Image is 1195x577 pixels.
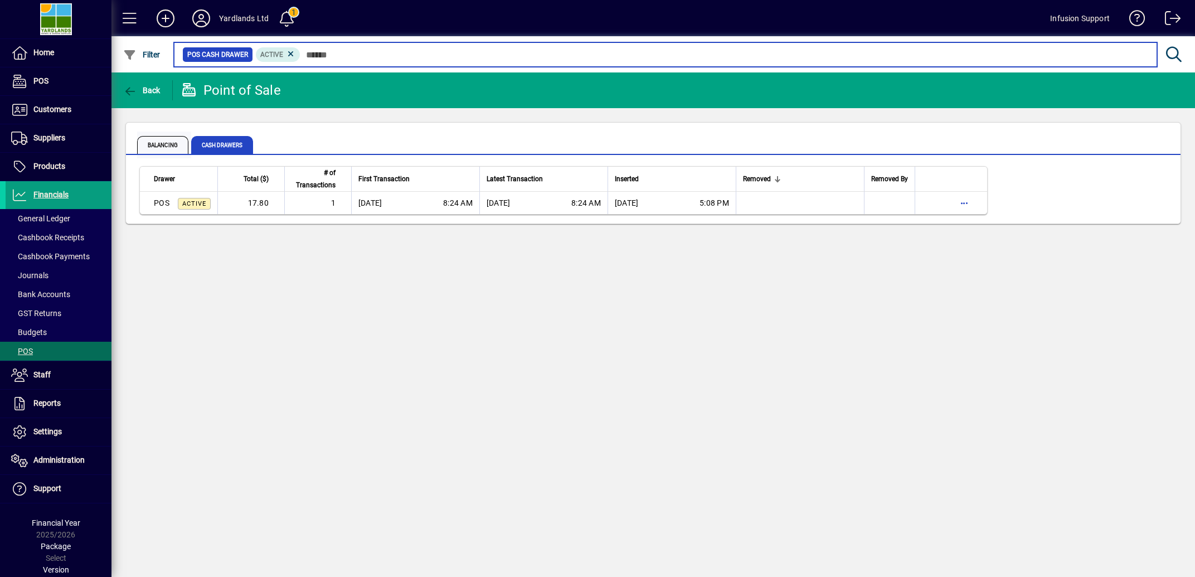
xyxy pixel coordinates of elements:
span: Administration [33,455,85,464]
span: Balancing [137,136,188,154]
span: POS [11,347,33,356]
div: Drawer [154,173,211,185]
a: Journals [6,266,111,285]
mat-chip: Status: Active [256,47,300,62]
span: Active [260,51,283,59]
span: Drawer [154,173,175,185]
span: Removed By [871,173,908,185]
span: Removed [743,173,771,185]
span: Staff [33,370,51,379]
span: 5:08 PM [699,197,729,209]
div: First Transaction [358,173,473,185]
span: 8:24 AM [571,197,601,209]
span: Cashbook Receipts [11,233,84,242]
span: Financial Year [32,518,80,527]
div: Inserted [615,173,729,185]
span: POS [33,76,48,85]
a: Customers [6,96,111,124]
span: First Transaction [358,173,410,185]
div: Yardlands Ltd [219,9,269,27]
a: Budgets [6,323,111,342]
button: Back [120,80,163,100]
span: Support [33,484,61,493]
span: Cashbook Payments [11,252,90,261]
span: 8:24 AM [443,197,473,209]
span: Package [41,542,71,551]
div: Removed [743,173,857,185]
div: POS [154,197,211,209]
a: Staff [6,361,111,389]
span: Suppliers [33,133,65,142]
a: Administration [6,447,111,474]
span: Filter [123,50,161,59]
span: Active [182,200,206,207]
a: Logout [1157,2,1181,38]
a: Knowledge Base [1121,2,1145,38]
span: Financials [33,190,69,199]
a: Bank Accounts [6,285,111,304]
span: Total ($) [244,173,269,185]
span: Latest Transaction [487,173,543,185]
a: Settings [6,418,111,446]
span: Products [33,162,65,171]
div: # of Transactions [292,167,346,191]
a: Reports [6,390,111,418]
a: Home [6,39,111,67]
button: Add [148,8,183,28]
a: Suppliers [6,124,111,152]
div: Latest Transaction [487,173,601,185]
a: POS [6,342,111,361]
span: Reports [33,399,61,408]
a: GST Returns [6,304,111,323]
button: More options [955,194,973,212]
span: [DATE] [358,197,382,209]
span: Inserted [615,173,639,185]
span: Journals [11,271,48,280]
span: Budgets [11,328,47,337]
a: Cashbook Payments [6,247,111,266]
span: Back [123,86,161,95]
td: 17.80 [217,192,284,214]
span: [DATE] [487,197,511,209]
app-page-header-button: Back [111,80,173,100]
span: Settings [33,427,62,436]
span: [DATE] [615,197,639,209]
span: GST Returns [11,309,61,318]
span: Cash Drawers [191,136,253,154]
span: Home [33,48,54,57]
span: Version [43,565,69,574]
a: Cashbook Receipts [6,228,111,247]
a: POS [6,67,111,95]
span: # of Transactions [292,167,336,191]
div: Infusion Support [1050,9,1110,27]
button: Filter [120,45,163,65]
td: 1 [284,192,351,214]
a: General Ledger [6,209,111,228]
span: Bank Accounts [11,290,70,299]
button: Profile [183,8,219,28]
div: Total ($) [225,173,279,185]
span: Customers [33,105,71,114]
a: Products [6,153,111,181]
a: Support [6,475,111,503]
span: POS Cash Drawer [187,49,248,60]
div: Point of Sale [181,81,281,99]
span: General Ledger [11,214,70,223]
